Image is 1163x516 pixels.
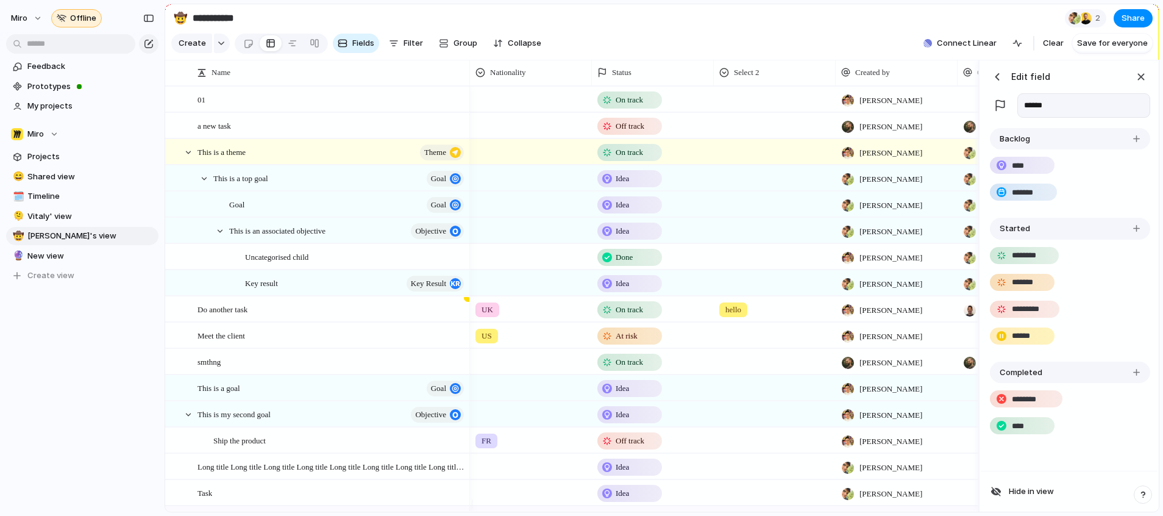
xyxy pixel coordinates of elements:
[431,196,446,213] span: goal
[1077,37,1148,49] span: Save for everyone
[616,120,644,132] span: Off track
[70,12,96,24] span: Offline
[859,304,922,317] span: [PERSON_NAME]
[1043,37,1064,49] span: Clear
[427,197,464,213] button: goal
[453,37,477,49] span: Group
[27,171,154,183] span: Shared view
[229,197,244,211] span: Goal
[197,407,271,421] span: This is my second goal
[27,60,154,73] span: Feedback
[179,37,206,49] span: Create
[427,171,464,187] button: goal
[13,190,21,204] div: 🗓️
[431,380,446,397] span: goal
[174,10,187,26] div: 🤠
[411,223,464,239] button: objective
[616,356,643,368] span: On track
[6,168,158,186] a: 😄Shared view
[1009,486,1054,498] span: Hide in view
[197,486,212,500] span: Task
[13,229,21,243] div: 🤠
[6,267,158,285] button: Create view
[6,207,158,226] a: 🫠Vitaly' view
[859,173,922,185] span: [PERSON_NAME]
[859,383,922,395] span: [PERSON_NAME]
[411,407,464,423] button: objective
[616,146,643,159] span: On track
[616,382,629,395] span: Idea
[616,173,629,185] span: Idea
[27,270,74,282] span: Create view
[859,199,922,212] span: [PERSON_NAME]
[859,252,922,264] span: [PERSON_NAME]
[27,230,154,242] span: [PERSON_NAME]'s view
[171,9,190,28] button: 🤠
[213,171,268,185] span: This is a top goal
[197,381,240,395] span: This is a goal
[420,145,464,160] button: theme
[612,66,631,79] span: Status
[197,459,466,473] span: Long title Long title Long title Long title Long title Long title Long title Long title Long titl...
[197,354,221,368] span: smthng
[27,210,154,223] span: Vitaly' view
[415,406,446,423] span: objective
[986,481,1155,502] button: Hide in view
[1000,367,1042,379] span: Completed
[859,226,922,238] span: [PERSON_NAME]
[245,249,308,263] span: Uncategorised child
[197,328,245,342] span: Meet the client
[859,435,922,448] span: [PERSON_NAME]
[5,9,49,28] button: miro
[490,66,526,79] span: Nationality
[6,187,158,206] div: 🗓️Timeline
[245,276,278,290] span: Key result
[859,121,922,133] span: [PERSON_NAME]
[855,66,890,79] span: Created by
[6,77,158,96] a: Prototypes
[616,225,629,237] span: Idea
[352,37,374,49] span: Fields
[415,223,446,240] span: objective
[6,247,158,265] a: 🔮New view
[212,66,230,79] span: Name
[171,34,212,53] button: Create
[27,190,154,202] span: Timeline
[859,95,922,107] span: [PERSON_NAME]
[27,81,154,93] span: Prototypes
[1000,223,1030,235] span: Started
[6,97,158,115] a: My projects
[197,92,205,106] span: 01
[411,275,446,292] span: key result
[11,171,23,183] button: 😄
[616,94,643,106] span: On track
[427,381,464,396] button: goal
[616,487,629,500] span: Idea
[616,304,643,316] span: On track
[13,209,21,223] div: 🫠
[6,125,158,143] button: Miro
[1095,12,1104,24] span: 2
[616,278,629,290] span: Idea
[424,144,446,161] span: theme
[27,100,154,112] span: My projects
[734,66,759,79] span: Select 2
[616,251,633,263] span: Done
[859,488,922,500] span: [PERSON_NAME]
[616,461,629,473] span: Idea
[1072,34,1153,53] button: Save for everyone
[1114,9,1153,27] button: Share
[6,148,158,166] a: Projects
[197,302,247,316] span: Do another task
[859,331,922,343] span: [PERSON_NAME]
[407,276,464,292] button: key result
[6,227,158,245] a: 🤠[PERSON_NAME]'s view
[11,250,23,262] button: 🔮
[27,250,154,262] span: New view
[11,210,23,223] button: 🫠
[616,199,629,211] span: Idea
[11,190,23,202] button: 🗓️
